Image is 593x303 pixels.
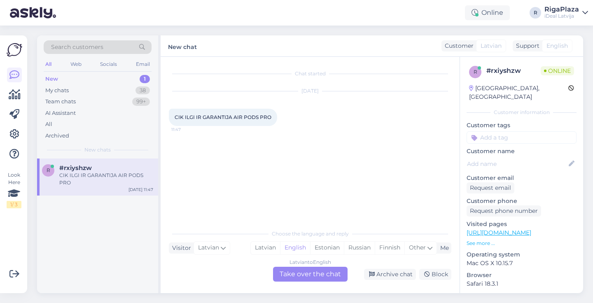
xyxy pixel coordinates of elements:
[544,13,579,19] div: iDeal Latvija
[132,98,150,106] div: 99+
[169,244,191,252] div: Visitor
[47,167,50,173] span: r
[140,75,150,83] div: 1
[467,220,577,228] p: Visited pages
[59,172,153,186] div: CIK ILGI IR GARANTIJA AIR PODS PRO
[134,59,152,70] div: Email
[310,242,344,254] div: Estonian
[513,42,539,50] div: Support
[467,174,577,182] p: Customer email
[45,109,76,117] div: AI Assistant
[467,121,577,130] p: Customer tags
[469,84,568,101] div: [GEOGRAPHIC_DATA], [GEOGRAPHIC_DATA]
[44,59,53,70] div: All
[364,269,416,280] div: Archive chat
[467,240,577,247] p: See more ...
[51,43,103,51] span: Search customers
[467,271,577,280] p: Browser
[169,230,451,238] div: Choose the language and reply
[273,267,348,282] div: Take over the chat
[474,69,477,75] span: r
[467,250,577,259] p: Operating system
[45,75,58,83] div: New
[98,59,119,70] div: Socials
[467,205,541,217] div: Request phone number
[289,259,331,266] div: Latvian to English
[84,146,111,154] span: New chats
[128,186,153,193] div: [DATE] 11:47
[168,40,197,51] label: New chat
[375,242,404,254] div: Finnish
[45,98,76,106] div: Team chats
[7,201,21,208] div: 1 / 3
[171,126,202,133] span: 11:47
[45,120,52,128] div: All
[45,86,69,95] div: My chats
[419,269,451,280] div: Block
[7,171,21,208] div: Look Here
[486,66,541,76] div: # rxiyshzw
[344,242,375,254] div: Russian
[467,259,577,268] p: Mac OS X 10.15.7
[7,42,22,58] img: Askly Logo
[135,86,150,95] div: 38
[546,42,568,50] span: English
[530,7,541,19] div: R
[169,70,451,77] div: Chat started
[467,159,567,168] input: Add name
[481,42,502,50] span: Latvian
[409,244,426,251] span: Other
[169,87,451,95] div: [DATE]
[467,197,577,205] p: Customer phone
[541,66,574,75] span: Online
[59,164,92,172] span: #rxiyshzw
[45,132,69,140] div: Archived
[437,244,449,252] div: Me
[467,229,531,236] a: [URL][DOMAIN_NAME]
[467,280,577,288] p: Safari 18.3.1
[467,182,514,193] div: Request email
[251,242,280,254] div: Latvian
[280,242,310,254] div: English
[198,243,219,252] span: Latvian
[544,6,588,19] a: RigaPlazaiDeal Latvija
[467,147,577,156] p: Customer name
[467,109,577,116] div: Customer information
[69,59,83,70] div: Web
[465,5,510,20] div: Online
[441,42,474,50] div: Customer
[467,131,577,144] input: Add a tag
[544,6,579,13] div: RigaPlaza
[175,114,271,120] span: CIK ILGI IR GARANTIJA AIR PODS PRO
